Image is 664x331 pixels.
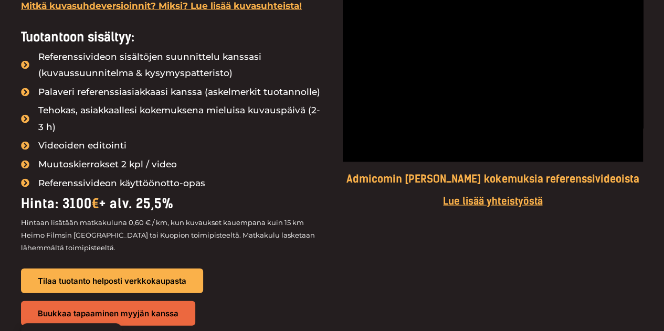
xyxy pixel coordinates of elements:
span: € [92,196,99,211]
span: Buukkaa tapaaminen myyjän kanssa [38,309,178,317]
a: Buukkaa tapaaminen myyjän kanssa [21,301,195,326]
p: Hintaan lisätään matkakuluna 0,60 € / km, kun kuvaukset kauempana kuin 15 km Heimo Filmsin [GEOGR... [21,216,322,254]
h4: Tuotantoon sisältyy: [21,30,322,45]
span: Muutoskierrokset 2 kpl / video [36,156,177,173]
a: Tilaa tuotanto helposti verkkokaupasta [21,269,203,293]
a: Lue lisää yhteistyöstä [443,195,542,207]
span: Tilaa tuotanto helposti verkkokaupasta [38,277,186,285]
div: Hinta: 3100 + alv. 25,5% [21,191,322,216]
span: Referenssivideon käyttöönotto-opas [36,175,205,192]
a: Mitkä kuvasuhdeversioinnit? Miksi? Lue lisää kuvasuhteista! [21,1,302,11]
span: Tehokas, asiakkaallesi kokemuksena mieluisa kuvauspäivä (2-3 h) [36,102,322,135]
span: Videoiden editointi [36,137,127,154]
span: Palaveri referenssiasiakkaasi kanssa (askelmerkit tuotannolle) [36,84,320,101]
span: Referenssivideon sisältöjen suunnittelu kanssasi (kuvaussuunnitelma & kysymyspatteristo) [36,49,322,82]
h5: Admicomin [PERSON_NAME] kokemuksia referenssivideoista [343,173,644,185]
